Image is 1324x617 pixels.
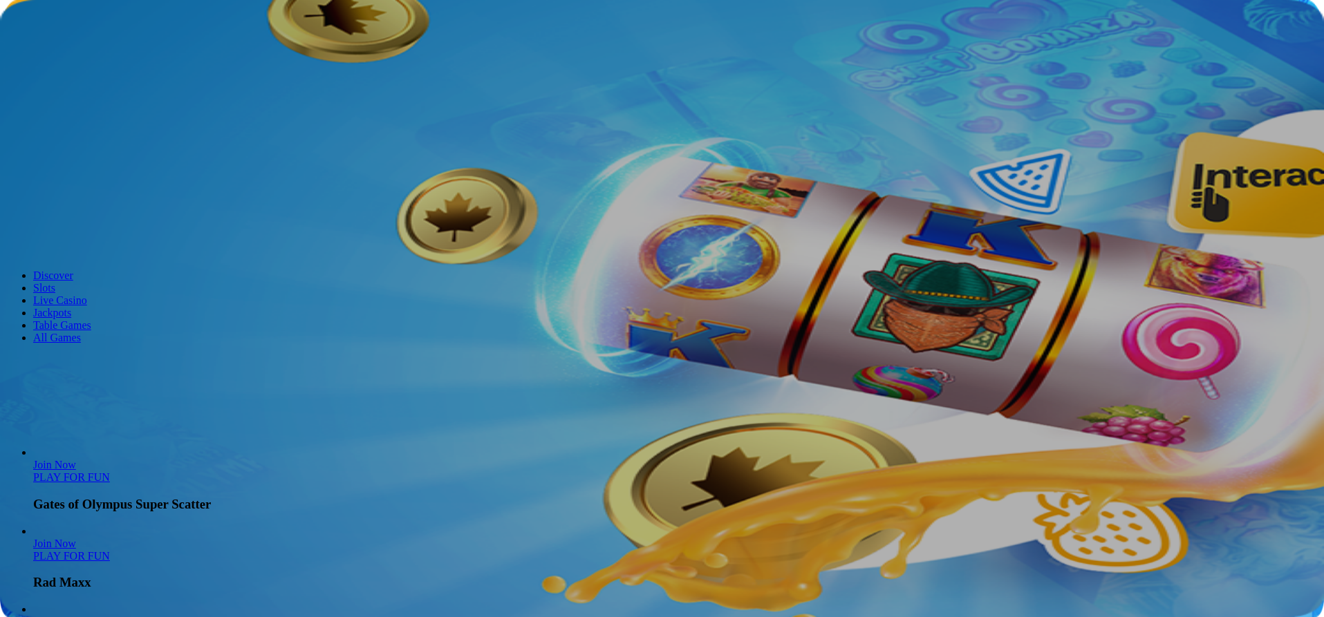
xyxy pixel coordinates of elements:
a: Jackpots [33,307,71,319]
a: Slots [33,282,55,294]
span: Join Now [33,538,76,549]
a: All Games [33,332,81,343]
article: Gates of Olympus Super Scatter [33,446,1318,512]
a: Rad Maxx [33,538,76,549]
a: Live Casino [33,294,87,306]
header: Lobby [6,246,1318,370]
a: Gates of Olympus Super Scatter [33,471,110,483]
span: Join Now [33,459,76,471]
a: Discover [33,269,73,281]
h3: Rad Maxx [33,575,1318,590]
a: Table Games [33,319,91,331]
a: Rad Maxx [33,550,110,562]
h3: Gates of Olympus Super Scatter [33,497,1318,512]
nav: Lobby [6,246,1318,344]
a: Gates of Olympus Super Scatter [33,459,76,471]
article: Rad Maxx [33,525,1318,591]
